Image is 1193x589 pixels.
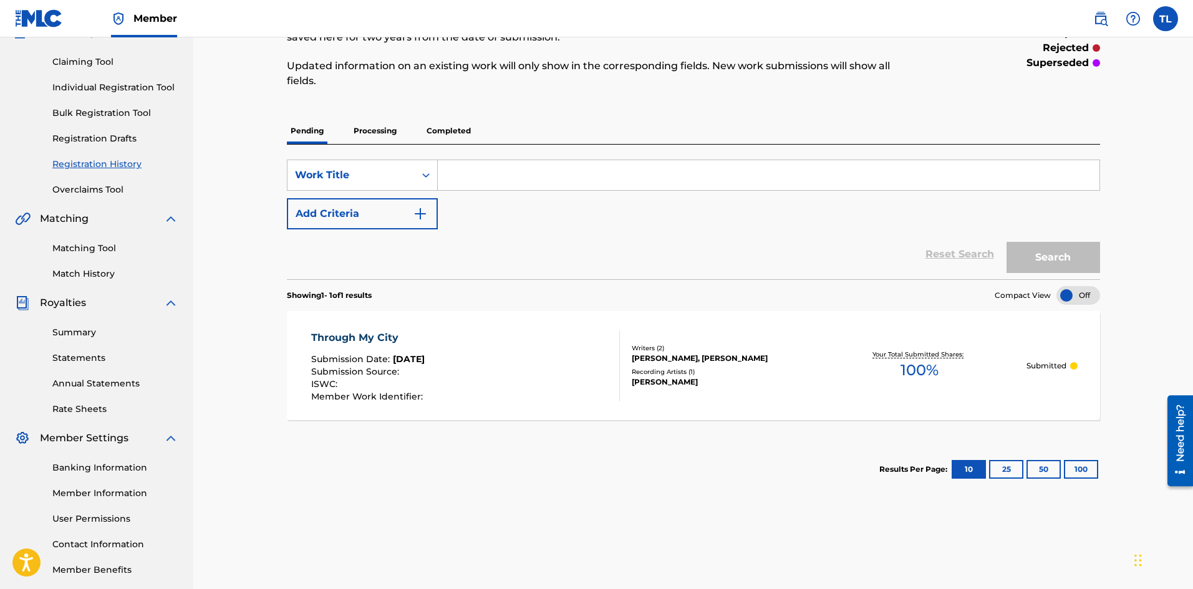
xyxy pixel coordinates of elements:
img: expand [163,295,178,310]
div: [PERSON_NAME] [632,376,813,388]
a: Claiming Tool [52,55,178,69]
a: Registration History [52,158,178,171]
span: Submission Date : [311,353,393,365]
a: Through My CitySubmission Date:[DATE]Submission Source:ISWC:Member Work Identifier:Writers (2)[PE... [287,311,1100,420]
span: [DATE] [393,353,425,365]
div: Writers ( 2 ) [632,343,813,353]
iframe: Chat Widget [1131,529,1193,589]
span: Member [133,11,177,26]
iframe: Resource Center [1158,391,1193,491]
span: Member Work Identifier : [311,391,426,402]
div: [PERSON_NAME], [PERSON_NAME] [632,353,813,364]
button: 25 [989,460,1023,479]
button: Add Criteria [287,198,438,229]
button: 100 [1064,460,1098,479]
img: Member Settings [15,431,30,446]
p: Completed [423,118,475,144]
p: Updated information on an existing work will only show in the corresponding fields. New work subm... [287,59,913,89]
a: Member Information [52,487,178,500]
span: Submission Source : [311,366,402,377]
a: Contact Information [52,538,178,551]
button: 10 [952,460,986,479]
img: search [1093,11,1108,26]
img: Top Rightsholder [111,11,126,26]
a: Public Search [1088,6,1113,31]
img: 9d2ae6d4665cec9f34b9.svg [413,206,428,221]
img: help [1126,11,1141,26]
a: Bulk Registration Tool [52,107,178,120]
a: Rate Sheets [52,403,178,416]
div: Through My City [311,330,426,345]
span: 100 % [901,359,939,381]
div: Recording Artists ( 1 ) [632,367,813,376]
img: expand [163,431,178,446]
a: Individual Registration Tool [52,81,178,94]
form: Search Form [287,160,1100,279]
p: Results Per Page: [879,464,950,475]
a: Matching Tool [52,242,178,255]
p: Your Total Submitted Shares: [872,350,967,359]
span: Member Settings [40,431,128,446]
span: Royalties [40,295,86,310]
p: Showing 1 - 1 of 1 results [287,290,372,301]
div: User Menu [1153,6,1178,31]
p: superseded [1026,55,1089,70]
button: 50 [1026,460,1061,479]
a: Statements [52,352,178,365]
a: Banking Information [52,461,178,474]
p: Pending [287,118,327,144]
p: Submitted [1026,360,1066,371]
span: Compact View [995,290,1051,301]
div: Drag [1134,542,1142,579]
div: Work Title [295,168,407,183]
a: Registration Drafts [52,132,178,145]
a: Match History [52,267,178,280]
span: ISWC : [311,378,341,390]
p: rejected [1043,41,1089,55]
img: MLC Logo [15,9,63,27]
div: Help [1121,6,1146,31]
span: Matching [40,211,89,226]
p: Processing [350,118,400,144]
a: Summary [52,326,178,339]
a: Member Benefits [52,563,178,577]
a: Overclaims Tool [52,183,178,196]
a: Annual Statements [52,377,178,390]
a: User Permissions [52,512,178,525]
img: Matching [15,211,31,226]
img: expand [163,211,178,226]
img: Royalties [15,295,30,310]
